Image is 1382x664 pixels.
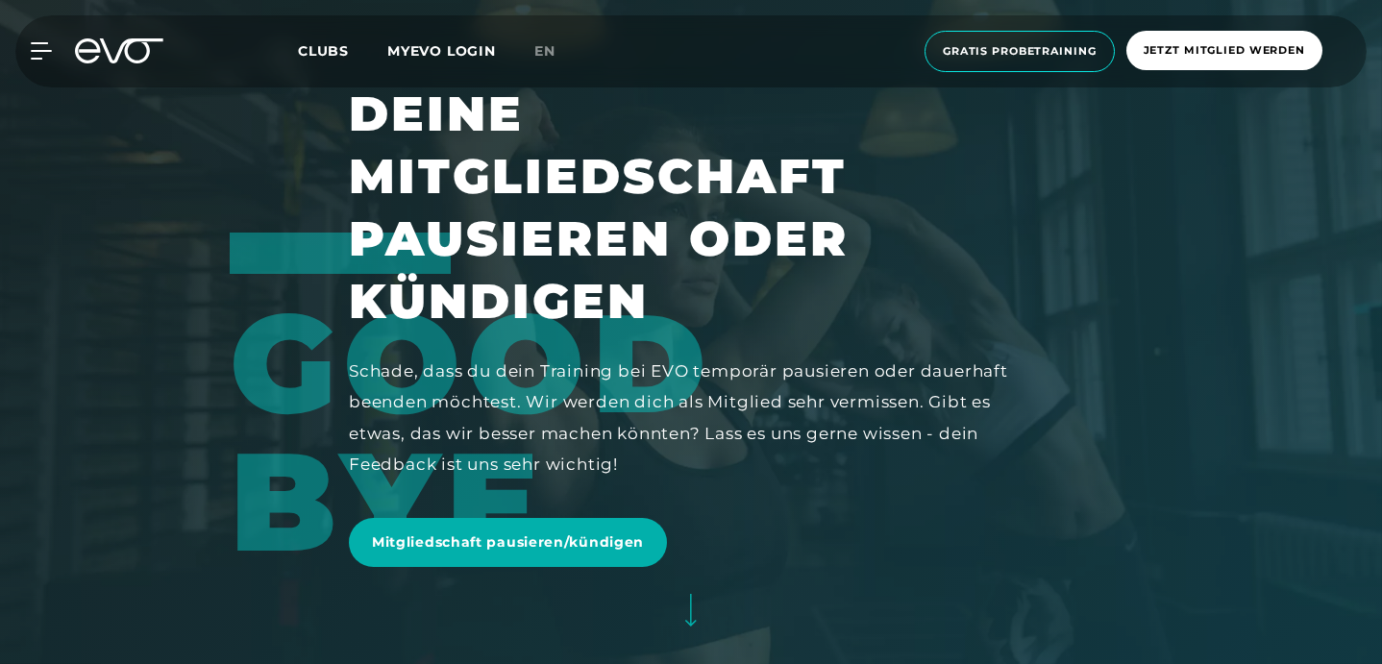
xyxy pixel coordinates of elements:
a: MYEVO LOGIN [387,42,496,60]
span: Gratis Probetraining [943,43,1097,60]
span: Jetzt Mitglied werden [1144,42,1305,59]
div: Schade, dass du dein Training bei EVO temporär pausieren oder dauerhaft beenden möchtest. Wir wer... [349,356,1033,480]
span: en [534,42,555,60]
a: Mitgliedschaft pausieren/kündigen [349,518,667,567]
a: Gratis Probetraining [919,31,1121,72]
a: Clubs [298,41,387,60]
h1: Deine Mitgliedschaft pausieren oder kündigen [349,83,1033,332]
a: en [534,40,579,62]
div: Good Bye [230,233,1060,571]
span: Mitgliedschaft pausieren/kündigen [372,532,644,553]
span: Clubs [298,42,349,60]
a: Jetzt Mitglied werden [1121,31,1328,72]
